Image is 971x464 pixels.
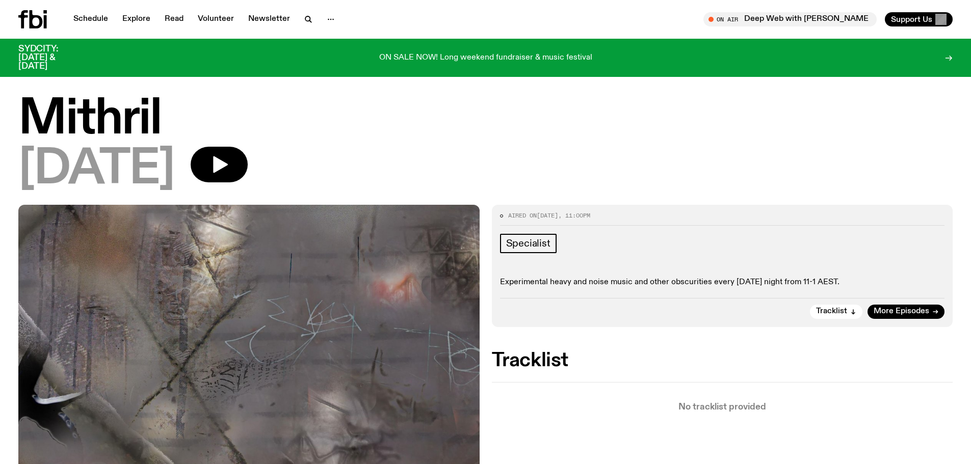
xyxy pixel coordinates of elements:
a: Explore [116,12,156,26]
span: Support Us [891,15,932,24]
h1: Mithril [18,97,953,143]
h2: Tracklist [492,351,953,370]
span: More Episodes [874,308,929,315]
span: [DATE] [537,211,558,220]
button: Tracklist [810,305,862,319]
span: Specialist [506,238,550,249]
p: No tracklist provided [492,403,953,412]
h3: SYDCITY: [DATE] & [DATE] [18,45,84,71]
button: On AirDeep Web with [PERSON_NAME] [703,12,877,26]
span: , 11:00pm [558,211,590,220]
a: Newsletter [242,12,296,26]
a: Read [159,12,190,26]
a: More Episodes [868,305,944,319]
a: Specialist [500,234,557,253]
span: Aired on [508,211,537,220]
p: Experimental heavy and noise music and other obscurities every [DATE] night from 11-1 AEST. [500,278,945,287]
button: Support Us [885,12,953,26]
p: ON SALE NOW! Long weekend fundraiser & music festival [379,53,592,63]
a: Schedule [67,12,114,26]
span: [DATE] [18,147,174,193]
span: Tracklist [816,308,847,315]
a: Volunteer [192,12,240,26]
